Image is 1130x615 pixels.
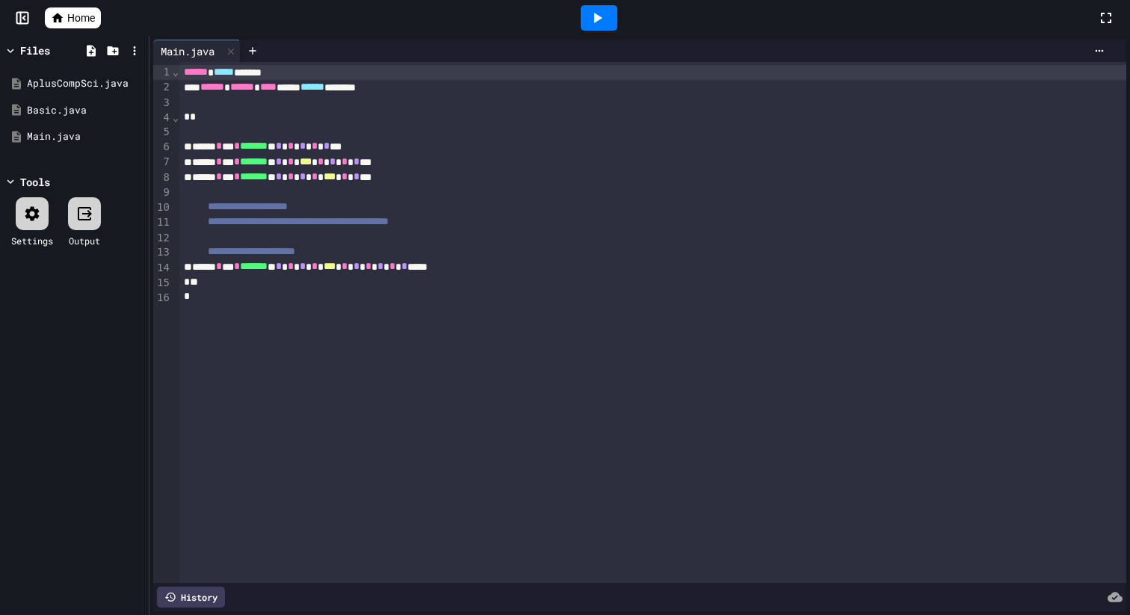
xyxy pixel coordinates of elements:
div: Output [69,234,100,247]
div: 8 [153,170,172,185]
div: 4 [153,111,172,126]
div: 2 [153,80,172,95]
div: 3 [153,96,172,111]
div: 15 [153,276,172,291]
div: 10 [153,200,172,215]
div: 12 [153,231,172,246]
div: AplusCompSci.java [27,76,143,91]
div: Main.java [27,129,143,144]
div: 6 [153,140,172,155]
div: 7 [153,155,172,170]
div: 9 [153,185,172,200]
span: Home [67,10,95,25]
div: 1 [153,65,172,80]
div: Main.java [153,43,222,59]
span: Fold line [172,111,179,123]
a: Home [45,7,101,28]
div: 11 [153,215,172,230]
div: Basic.java [27,103,143,118]
div: 13 [153,245,172,260]
div: History [157,587,225,608]
div: Settings [11,234,53,247]
div: 14 [153,261,172,276]
div: Files [20,43,50,58]
div: 5 [153,125,172,140]
span: Fold line [172,66,179,78]
div: 16 [153,291,172,306]
div: Main.java [153,40,241,62]
div: Tools [20,174,50,190]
